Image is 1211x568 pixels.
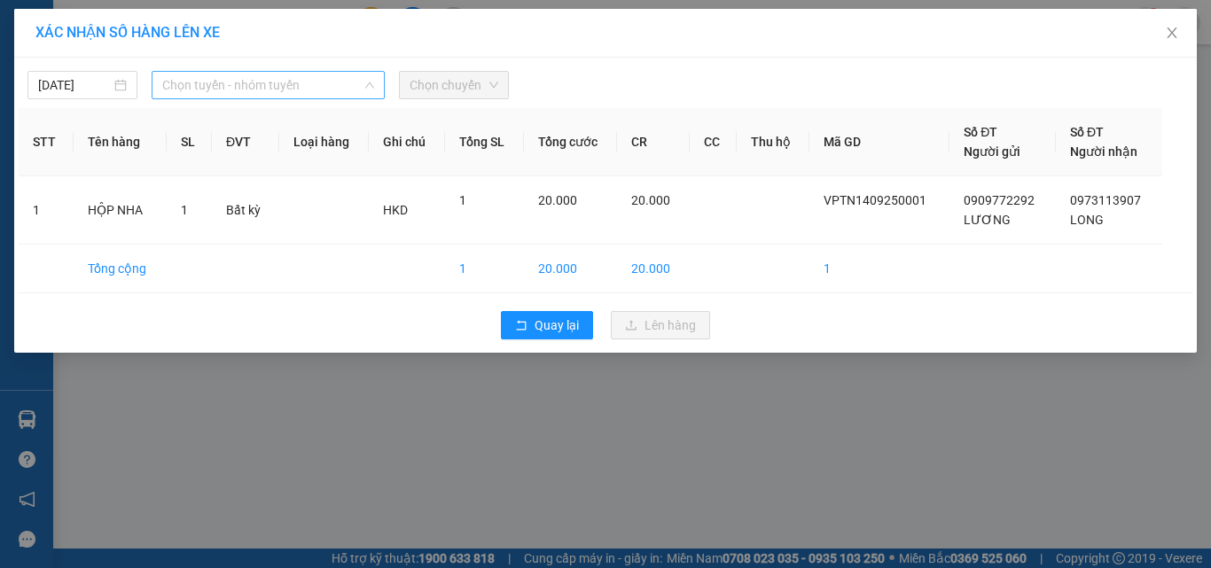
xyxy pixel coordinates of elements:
span: 20.000 [631,193,670,207]
th: SL [167,108,212,176]
th: Tên hàng [74,108,167,176]
th: CR [617,108,689,176]
td: 20.000 [617,245,689,293]
th: Ghi chú [369,108,444,176]
span: 01 Võ Văn Truyện, KP.1, Phường 2 [140,53,244,75]
input: 14/09/2025 [38,75,111,95]
span: HKD [383,203,408,217]
span: VPTN1409250001 [89,113,186,126]
img: logo [6,11,85,89]
span: 1 [181,203,188,217]
span: In ngày: [5,128,108,139]
span: 1 [459,193,466,207]
span: 06:12:40 [DATE] [39,128,108,139]
button: rollbackQuay lại [501,311,593,339]
span: Chọn tuyến - nhóm tuyến [162,72,374,98]
td: HỘP NHA [74,176,167,245]
td: Tổng cộng [74,245,167,293]
button: Close [1147,9,1197,58]
span: VPTN1409250001 [824,193,926,207]
th: Tổng SL [445,108,524,176]
th: Tổng cước [524,108,618,176]
span: close [1165,26,1179,40]
td: 1 [19,176,74,245]
th: CC [690,108,737,176]
span: Bến xe [GEOGRAPHIC_DATA] [140,28,238,51]
span: Quay lại [535,315,579,335]
span: XÁC NHẬN SỐ HÀNG LÊN XE [35,24,220,41]
td: 20.000 [524,245,618,293]
span: Số ĐT [1070,125,1104,139]
td: 1 [445,245,524,293]
td: 1 [809,245,949,293]
span: down [364,80,375,90]
span: [PERSON_NAME]: [5,114,185,125]
span: 0909772292 [964,193,1035,207]
button: uploadLên hàng [611,311,710,339]
span: Hotline: 19001152 [140,79,217,89]
th: ĐVT [212,108,279,176]
th: Loại hàng [279,108,370,176]
span: ----------------------------------------- [48,96,217,110]
td: Bất kỳ [212,176,279,245]
strong: ĐỒNG PHƯỚC [140,10,243,25]
span: LONG [1070,213,1104,227]
th: Thu hộ [737,108,809,176]
span: rollback [515,319,527,333]
span: Số ĐT [964,125,997,139]
th: STT [19,108,74,176]
span: Người nhận [1070,144,1137,159]
span: Người gửi [964,144,1020,159]
span: LƯƠNG [964,213,1011,227]
th: Mã GD [809,108,949,176]
span: 0973113907 [1070,193,1141,207]
span: Chọn chuyến [410,72,498,98]
span: 20.000 [538,193,577,207]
